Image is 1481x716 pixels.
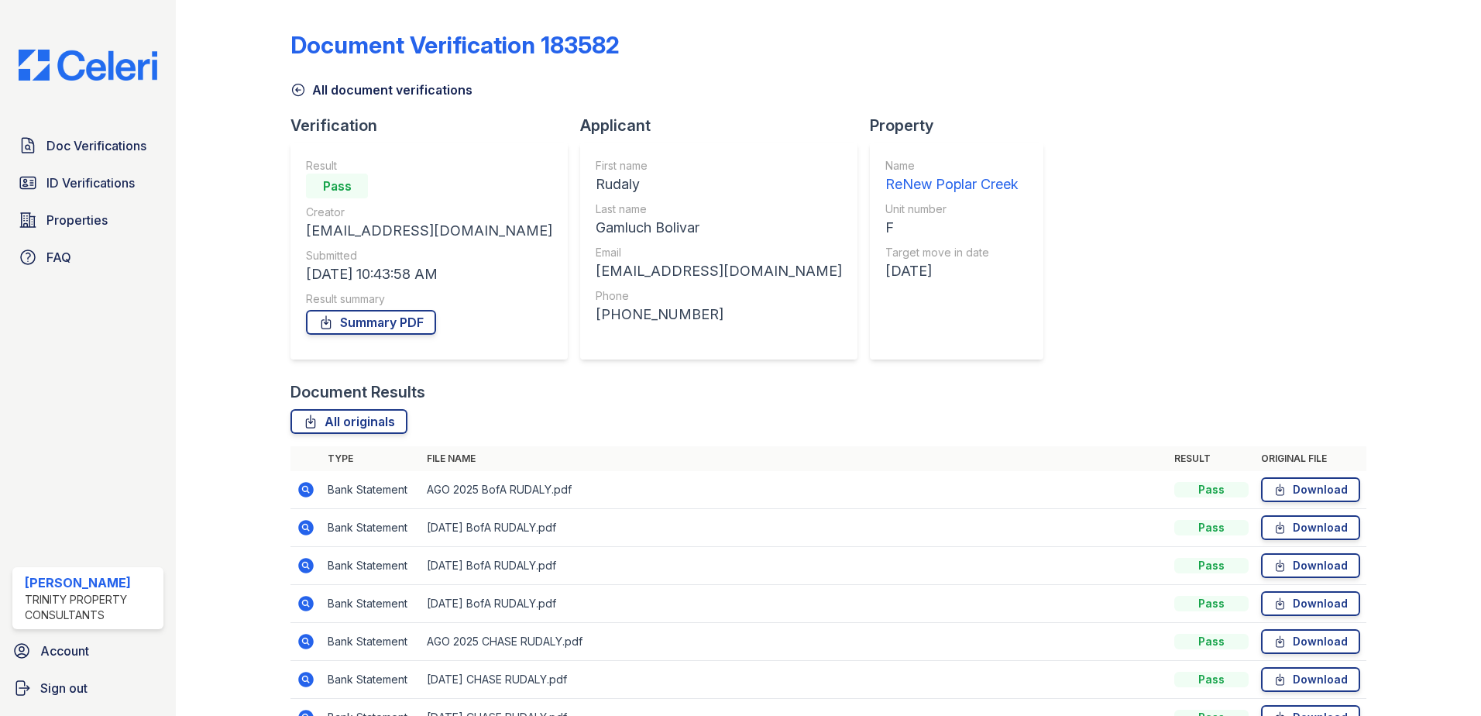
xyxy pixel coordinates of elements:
[306,248,552,263] div: Submitted
[885,158,1019,174] div: Name
[421,509,1168,547] td: [DATE] BofA RUDALY.pdf
[580,115,870,136] div: Applicant
[1174,596,1249,611] div: Pass
[1174,634,1249,649] div: Pass
[885,158,1019,195] a: Name ReNew Poplar Creek
[25,592,157,623] div: Trinity Property Consultants
[596,201,842,217] div: Last name
[1174,520,1249,535] div: Pass
[290,31,620,59] div: Document Verification 183582
[6,635,170,666] a: Account
[40,642,89,660] span: Account
[321,623,421,661] td: Bank Statement
[306,205,552,220] div: Creator
[290,81,472,99] a: All document verifications
[885,201,1019,217] div: Unit number
[306,263,552,285] div: [DATE] 10:43:58 AM
[6,50,170,81] img: CE_Logo_Blue-a8612792a0a2168367f1c8372b55b34899dd931a85d93a1a3d3e32e68fde9ad4.png
[321,471,421,509] td: Bank Statement
[596,217,842,239] div: Gamluch Bolivar
[885,217,1019,239] div: F
[596,158,842,174] div: First name
[321,509,421,547] td: Bank Statement
[306,220,552,242] div: [EMAIL_ADDRESS][DOMAIN_NAME]
[321,585,421,623] td: Bank Statement
[46,248,71,267] span: FAQ
[421,661,1168,699] td: [DATE] CHASE RUDALY.pdf
[290,115,580,136] div: Verification
[1261,553,1360,578] a: Download
[421,471,1168,509] td: AGO 2025 BofA RUDALY.pdf
[596,288,842,304] div: Phone
[421,623,1168,661] td: AGO 2025 CHASE RUDALY.pdf
[1261,667,1360,692] a: Download
[321,446,421,471] th: Type
[306,310,436,335] a: Summary PDF
[1261,515,1360,540] a: Download
[25,573,157,592] div: [PERSON_NAME]
[1261,591,1360,616] a: Download
[321,661,421,699] td: Bank Statement
[46,174,135,192] span: ID Verifications
[885,260,1019,282] div: [DATE]
[46,211,108,229] span: Properties
[6,673,170,704] a: Sign out
[1174,482,1249,497] div: Pass
[12,167,163,198] a: ID Verifications
[421,446,1168,471] th: File name
[596,174,842,195] div: Rudaly
[885,245,1019,260] div: Target move in date
[1174,672,1249,687] div: Pass
[12,130,163,161] a: Doc Verifications
[12,242,163,273] a: FAQ
[1261,629,1360,654] a: Download
[1261,477,1360,502] a: Download
[596,260,842,282] div: [EMAIL_ADDRESS][DOMAIN_NAME]
[46,136,146,155] span: Doc Verifications
[421,585,1168,623] td: [DATE] BofA RUDALY.pdf
[306,174,368,198] div: Pass
[306,291,552,307] div: Result summary
[290,409,407,434] a: All originals
[306,158,552,174] div: Result
[421,547,1168,585] td: [DATE] BofA RUDALY.pdf
[885,174,1019,195] div: ReNew Poplar Creek
[1168,446,1255,471] th: Result
[321,547,421,585] td: Bank Statement
[40,679,88,697] span: Sign out
[596,245,842,260] div: Email
[1255,446,1366,471] th: Original file
[1174,558,1249,573] div: Pass
[12,205,163,236] a: Properties
[596,304,842,325] div: [PHONE_NUMBER]
[290,381,425,403] div: Document Results
[870,115,1056,136] div: Property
